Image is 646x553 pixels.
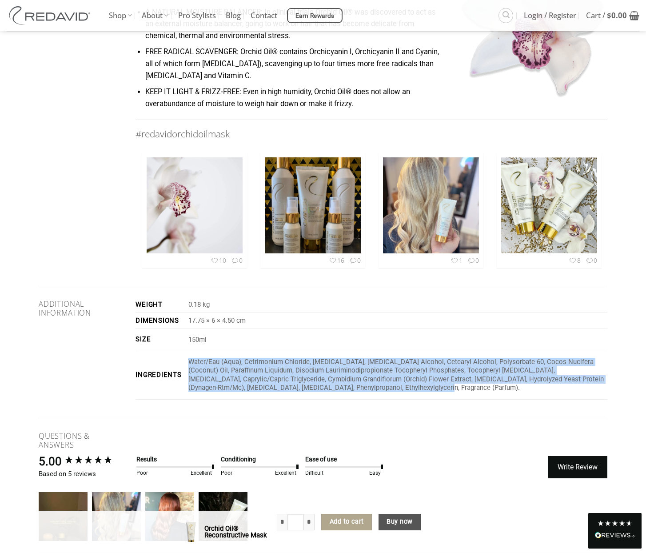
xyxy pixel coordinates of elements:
div: Write Review [548,456,607,478]
th: Dimensions [136,313,185,329]
div: Difficult [305,469,330,477]
td: 17.75 × 6 × 4.50 cm [185,313,607,329]
span: 0 [585,256,598,264]
th: Size [136,329,185,351]
img: REDAVID Salon Products | United States [7,6,96,25]
: 80 [497,153,602,268]
div: 5.00 star rating [64,455,113,468]
li: FREE RADICAL SCAVENGER: Orchid Oil® contains Orchicyanin I, Orchicyanin II and Cyanin, all of whi... [145,46,607,82]
img: thumbnail_3574681103143001822.jpg [147,157,243,253]
img: REDAVID Orchid Oil Reconstructive Mask [184,522,198,542]
button: Add to cart [321,514,372,531]
p: Water/Eau (Aqua), Cetrimonium Chloride, [MEDICAL_DATA], [MEDICAL_DATA] Alcohol, Cetearyl Alcohol,... [188,358,607,393]
img: Review Image [39,492,88,541]
div: Excellent [272,469,296,477]
input: Product quantity [287,514,304,531]
span: Login / Register [524,4,576,27]
img: Review Image [145,492,194,541]
: 100 [142,153,247,268]
img: REVIEWS.io [595,532,635,538]
strong: Orchid Oil® Reconstructive Mask [204,525,267,539]
div: Conditioning [221,455,296,464]
span: Cart / [586,4,627,27]
span: 1 [450,256,463,264]
img: thumbnail_3528295418043826340.jpg [501,157,597,253]
h5: Questions & Answers [39,432,122,449]
div: 5.00 [39,453,62,469]
div: Results [136,455,212,464]
input: Increase quantity of Orchid Oil® Reconstructive Mask [304,514,315,531]
img: Review Image [199,492,247,541]
div: Poor [221,469,245,477]
span: 0 [349,256,361,264]
div: Ease of use [305,455,381,464]
div: Poor [136,469,161,477]
button: Buy now [379,514,421,531]
h3: #redavidorchidoilmask [136,127,607,141]
p: 150ml [188,336,607,344]
: 10 [379,153,483,268]
span: 0 [231,256,243,264]
span: 8 [568,256,581,264]
span: Earn Rewards [295,11,335,21]
th: Ingredients [136,351,185,400]
img: thumbnail_3543545900015924800.jpg [265,157,361,253]
div: Based on 5 reviews [39,469,132,479]
div: Read All Reviews [595,530,635,542]
div: 4.8 Stars [597,520,633,527]
span: 16 [328,256,344,264]
td: 0.18 kg [185,297,607,313]
table: Product Details [136,297,607,400]
img: thumbnail_3528873961975156531.jpg [383,152,479,259]
bdi: 0.00 [607,10,627,20]
div: Excellent [187,469,212,477]
span: $ [607,10,611,20]
span: 10 [210,256,226,264]
a: Search [498,8,513,23]
img: Review Image [92,492,141,541]
span: 0 [467,256,479,264]
div: Easy [356,469,381,477]
h5: Additional information [39,300,122,317]
div: Read All Reviews [588,513,642,549]
th: Weight [136,297,185,313]
: 160 [260,153,365,268]
li: KEEP IT LIGHT & FRIZZ-FREE: Even in high humidity, Orchid Oil® does not allow an overabundance of... [145,86,607,110]
a: Earn Rewards [287,8,343,23]
div: Overall product rating out of 5: 5.00 [39,453,132,469]
input: Reduce quantity of Orchid Oil® Reconstructive Mask [277,514,287,531]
